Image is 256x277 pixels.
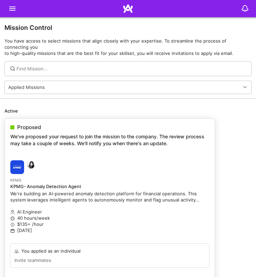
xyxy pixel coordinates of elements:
[17,66,247,72] input: Find Mission...
[10,160,24,174] img: KPMG company logo
[238,2,252,15] img: bell
[10,227,209,233] p: [DATE]
[21,248,81,254] div: You applied as an individual
[10,133,209,147] p: We've proposed your request to join the mission to the company. The review process may take a cou...
[4,38,252,57] p: You have access to select missions that align closely with your expertise. To streamline the proc...
[10,229,15,233] i: icon Calendar
[10,210,15,215] i: icon Applicant
[10,191,209,203] p: We're building an AI-powered anomaly detection platform for financial operations. This system lev...
[123,4,133,13] img: Home
[10,222,15,227] i: icon MoneyGray
[8,4,17,13] i: icon Menu
[4,108,252,114] p: Active
[10,216,15,221] i: icon Clock
[243,85,247,89] i: icon Chevron
[10,184,209,189] h4: KPMG- Anomaly Detection Agent
[8,84,45,90] div: Applied Missions
[10,221,209,227] p: $135+ /hour
[14,257,51,263] a: Invite teammates
[4,24,252,32] h3: Mission Control
[5,155,215,243] a: KPMG company logoCarleen PanKPMGKPMG- Anomaly Detection AgentWe're building an AI-powered anomaly...
[9,65,16,72] i: icon SearchGrey
[10,209,209,215] p: AI Engineer
[27,160,35,169] img: Carleen Pan
[10,178,21,183] small: KPMG
[17,124,41,130] span: Proposed
[10,215,209,221] p: 40 hours/week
